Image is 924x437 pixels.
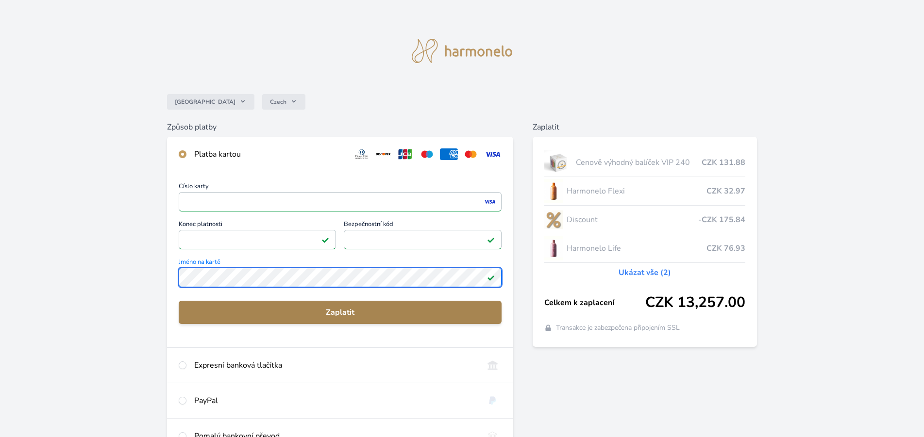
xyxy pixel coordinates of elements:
[544,297,645,308] span: Celkem k zaplacení
[179,183,502,192] span: Číslo karty
[706,185,745,197] span: CZK 32.97
[544,179,563,203] img: CLEAN_FLEXI_se_stinem_x-hi_(1)-lo.jpg
[706,243,745,254] span: CZK 76.93
[348,233,497,246] iframe: Iframe pro bezpečnostní kód
[619,267,671,278] a: Ukázat vše (2)
[183,195,497,209] iframe: Iframe pro číslo karty
[567,243,706,254] span: Harmonelo Life
[487,236,495,243] img: Platné pole
[702,157,745,168] span: CZK 131.88
[484,395,502,406] img: paypal.svg
[544,236,563,260] img: CLEAN_LIFE_se_stinem_x-lo.jpg
[179,268,502,287] input: Jméno na kartěPlatné pole
[194,395,476,406] div: PayPal
[544,150,572,175] img: vip.jpg
[567,185,706,197] span: Harmonelo Flexi
[487,274,495,281] img: Platné pole
[698,214,745,226] span: -CZK 175.84
[179,259,502,268] span: Jméno na kartě
[412,39,513,63] img: logo.svg
[440,148,458,160] img: amex.svg
[533,121,757,133] h6: Zaplatit
[167,121,513,133] h6: Způsob platby
[344,221,502,230] span: Bezpečnostní kód
[567,214,698,226] span: Discount
[270,98,286,106] span: Czech
[194,148,345,160] div: Platba kartou
[321,236,329,243] img: Platné pole
[556,323,680,333] span: Transakce je zabezpečena připojením SSL
[544,208,563,232] img: discount-lo.png
[374,148,392,160] img: discover.svg
[484,148,502,160] img: visa.svg
[186,307,494,318] span: Zaplatit
[179,301,502,324] button: Zaplatit
[353,148,371,160] img: diners.svg
[483,197,496,206] img: visa
[396,148,414,160] img: jcb.svg
[484,359,502,371] img: onlineBanking_CZ.svg
[418,148,436,160] img: maestro.svg
[576,157,702,168] span: Cenově výhodný balíček VIP 240
[175,98,235,106] span: [GEOGRAPHIC_DATA]
[194,359,476,371] div: Expresní banková tlačítka
[167,94,254,110] button: [GEOGRAPHIC_DATA]
[183,233,332,246] iframe: Iframe pro datum vypršení platnosti
[179,221,336,230] span: Konec platnosti
[645,294,745,311] span: CZK 13,257.00
[262,94,305,110] button: Czech
[462,148,480,160] img: mc.svg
